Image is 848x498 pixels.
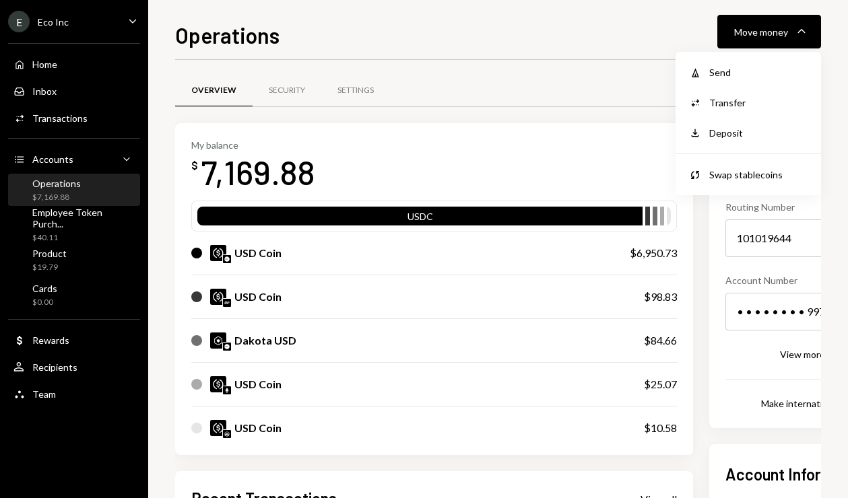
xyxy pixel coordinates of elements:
[734,25,788,39] div: Move money
[32,388,56,400] div: Team
[191,159,198,172] div: $
[644,420,677,436] div: $10.58
[234,376,282,392] div: USD Coin
[8,174,140,206] a: Operations$7,169.88
[175,22,280,48] h1: Operations
[197,209,643,228] div: USDC
[8,209,140,241] a: Employee Token Purch...$40.11
[8,147,140,171] a: Accounts
[321,73,390,108] a: Settings
[210,245,226,261] img: USDC
[32,112,88,124] div: Transactions
[630,245,677,261] div: $6,950.73
[253,73,321,108] a: Security
[644,289,677,305] div: $98.83
[223,430,231,438] img: arbitrum-mainnet
[709,126,808,140] div: Deposit
[32,85,57,97] div: Inbox
[8,52,140,76] a: Home
[32,207,135,229] div: Employee Token Purch...
[191,85,236,96] div: Overview
[709,168,808,182] div: Swap stablecoins
[8,11,30,32] div: E
[201,151,315,193] div: 7,169.88
[210,420,226,436] img: USDC
[32,153,73,165] div: Accounts
[8,244,140,276] a: Product$19.79
[32,59,57,70] div: Home
[269,85,305,96] div: Security
[32,262,67,273] div: $19.79
[8,279,140,311] a: Cards$0.00
[234,332,296,349] div: Dakota USD
[32,178,81,189] div: Operations
[223,255,231,263] img: base-mainnet
[223,299,231,307] img: optimism-mainnet
[32,334,69,346] div: Rewards
[210,289,226,305] img: USDC
[191,139,315,151] div: My balance
[644,332,677,349] div: $84.66
[8,328,140,352] a: Rewards
[8,79,140,103] a: Inbox
[175,73,253,108] a: Overview
[223,343,231,351] img: base-mainnet
[32,232,135,244] div: $40.11
[210,376,226,392] img: USDC
[32,192,81,203] div: $7,169.88
[644,376,677,392] div: $25.07
[8,355,140,379] a: Recipients
[234,289,282,305] div: USD Coin
[223,386,231,394] img: ethereum-mainnet
[210,332,226,349] img: DKUSD
[8,382,140,406] a: Team
[709,96,808,110] div: Transfer
[8,106,140,130] a: Transactions
[717,15,821,48] button: Move money
[32,248,67,259] div: Product
[337,85,374,96] div: Settings
[38,16,69,28] div: Eco Inc
[234,420,282,436] div: USD Coin
[709,65,808,79] div: Send
[32,297,57,308] div: $0.00
[234,245,282,261] div: USD Coin
[32,361,77,373] div: Recipients
[32,283,57,294] div: Cards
